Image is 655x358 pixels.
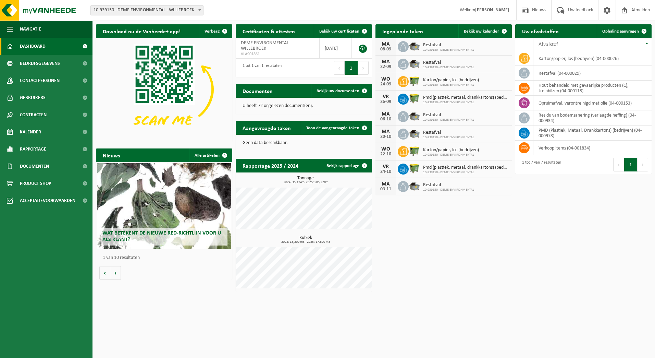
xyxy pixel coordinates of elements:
div: 22-09 [379,64,393,69]
img: Download de VHEPlus App [96,38,232,141]
img: WB-5000-GAL-GY-01 [409,40,420,52]
td: [DATE] [320,38,352,59]
img: WB-5000-GAL-GY-01 [409,58,420,69]
td: restafval (04-000029) [533,66,652,81]
span: 10-939150 - DEME ENVIRONMENTAL [423,153,479,157]
a: Ophaling aanvragen [597,24,651,38]
span: 10-939150 - DEME ENVIRONMENTAL - WILLEBROEK [90,5,203,15]
span: 10-939150 - DEME ENVIRONMENTAL [423,170,508,175]
div: MA [379,41,393,47]
div: 22-10 [379,152,393,157]
h2: Certificaten & attesten [236,24,302,38]
button: 1 [624,158,638,171]
span: Bekijk uw kalender [464,29,499,34]
a: Wat betekent de nieuwe RED-richtlijn voor u als klant? [97,163,231,249]
span: Karton/papier, los (bedrijven) [423,77,479,83]
button: Previous [334,61,345,75]
span: 2024: 13,200 m3 - 2025: 17,600 m3 [239,240,372,244]
h3: Tonnage [239,176,372,184]
span: VLA901861 [241,51,314,57]
span: Dashboard [20,38,46,55]
span: 2024: 35,174 t - 2025: 505,220 t [239,181,372,184]
p: U heeft 72 ongelezen document(en). [243,104,365,108]
div: 1 tot 7 van 7 resultaten [519,157,561,172]
h2: Aangevraagde taken [236,121,298,134]
span: Bedrijfsgegevens [20,55,60,72]
span: Pmd (plastiek, metaal, drankkartons) (bedrijven) [423,165,508,170]
span: Gebruikers [20,89,46,106]
span: Bekijk uw certificaten [319,29,359,34]
span: Navigatie [20,21,41,38]
p: Geen data beschikbaar. [243,141,365,145]
img: WB-5000-GAL-GY-01 [409,128,420,139]
span: DEME ENVIRONMENTAL - WILLEBROEK [241,40,291,51]
a: Bekijk uw kalender [458,24,511,38]
span: Restafval [423,112,474,118]
div: 24-10 [379,169,393,174]
div: WO [379,146,393,152]
button: Next [638,158,648,171]
a: Alle artikelen [189,148,232,162]
button: Vorige [99,266,110,280]
span: Verberg [205,29,220,34]
div: VR [379,94,393,99]
span: 10-939150 - DEME ENVIRONMENTAL [423,118,474,122]
td: karton/papier, los (bedrijven) (04-000026) [533,51,652,66]
div: MA [379,111,393,117]
img: WB-1100-HPE-GN-50 [409,145,420,157]
span: Acceptatievoorwaarden [20,192,75,209]
span: Contactpersonen [20,72,60,89]
button: Next [358,61,369,75]
h2: Ingeplande taken [375,24,430,38]
span: Restafval [423,43,474,48]
h2: Download nu de Vanheede+ app! [96,24,187,38]
span: 10-939150 - DEME ENVIRONMENTAL [423,65,474,70]
img: WB-5000-GAL-GY-01 [409,180,420,192]
span: 10-939150 - DEME ENVIRONMENTAL [423,83,479,87]
a: Bekijk rapportage [321,159,371,172]
td: PMD (Plastiek, Metaal, Drankkartons) (bedrijven) (04-000978) [533,126,652,141]
h2: Documenten [236,84,280,97]
button: Verberg [199,24,232,38]
span: Documenten [20,158,49,175]
td: residu van bodemsanering (verlaagde heffing) (04-000934) [533,110,652,126]
div: MA [379,181,393,187]
td: hout behandeld met gevaarlijke producten (C), treinbilzen (04-000118) [533,81,652,96]
span: Kalender [20,123,41,141]
span: Restafval [423,60,474,65]
span: Ophaling aanvragen [602,29,639,34]
button: Volgende [110,266,121,280]
h3: Kubiek [239,236,372,244]
div: 03-11 [379,187,393,192]
a: Bekijk uw certificaten [314,24,371,38]
span: Contracten [20,106,47,123]
div: 06-10 [379,117,393,122]
div: 08-09 [379,47,393,52]
span: 10-939150 - DEME ENVIRONMENTAL [423,48,474,52]
div: 1 tot 1 van 1 resultaten [239,60,282,75]
td: opruimafval, verontreinigd met olie (04-000153) [533,96,652,110]
span: Restafval [423,182,474,188]
span: 10-939150 - DEME ENVIRONMENTAL [423,188,474,192]
span: Toon de aangevraagde taken [306,126,359,130]
span: Wat betekent de nieuwe RED-richtlijn voor u als klant? [102,230,221,242]
div: MA [379,129,393,134]
img: WB-5000-GAL-GY-01 [409,110,420,122]
button: 1 [345,61,358,75]
img: WB-1100-HPE-GN-50 [409,163,420,174]
td: verkoop items (04-001834) [533,141,652,155]
div: 26-09 [379,99,393,104]
div: WO [379,76,393,82]
img: WB-1100-HPE-GN-50 [409,93,420,104]
span: Karton/papier, los (bedrijven) [423,147,479,153]
span: Bekijk uw documenten [317,89,359,93]
span: Afvalstof [539,42,558,47]
button: Previous [613,158,624,171]
span: 10-939150 - DEME ENVIRONMENTAL [423,100,508,105]
span: Restafval [423,130,474,135]
div: 24-09 [379,82,393,87]
span: Rapportage [20,141,46,158]
img: WB-1100-HPE-GN-50 [409,75,420,87]
span: 10-939150 - DEME ENVIRONMENTAL [423,135,474,140]
h2: Rapportage 2025 / 2024 [236,159,305,172]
